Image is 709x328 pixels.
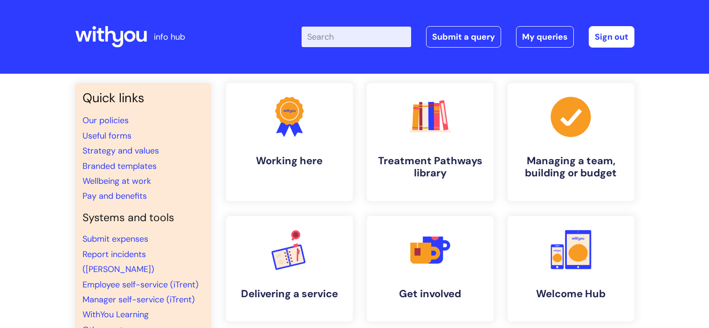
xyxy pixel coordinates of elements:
[374,288,486,300] h4: Get involved
[83,130,131,141] a: Useful forms
[367,216,494,321] a: Get involved
[515,288,627,300] h4: Welcome Hub
[83,145,159,156] a: Strategy and values
[83,211,204,224] h4: Systems and tools
[83,190,147,202] a: Pay and benefits
[83,309,149,320] a: WithYou Learning
[83,115,129,126] a: Our policies
[508,216,634,321] a: Welcome Hub
[516,26,574,48] a: My queries
[302,26,634,48] div: | -
[83,91,204,105] h3: Quick links
[226,216,353,321] a: Delivering a service
[83,279,199,290] a: Employee self-service (iTrent)
[426,26,501,48] a: Submit a query
[83,161,157,172] a: Branded templates
[226,83,353,201] a: Working here
[515,155,627,180] h4: Managing a team, building or budget
[83,249,154,275] a: Report incidents ([PERSON_NAME])
[589,26,634,48] a: Sign out
[83,294,195,305] a: Manager self-service (iTrent)
[83,233,148,244] a: Submit expenses
[508,83,634,201] a: Managing a team, building or budget
[154,29,185,44] p: info hub
[367,83,494,201] a: Treatment Pathways library
[302,27,411,47] input: Search
[374,155,486,180] h4: Treatment Pathways library
[234,288,345,300] h4: Delivering a service
[83,175,151,187] a: Wellbeing at work
[234,155,345,167] h4: Working here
